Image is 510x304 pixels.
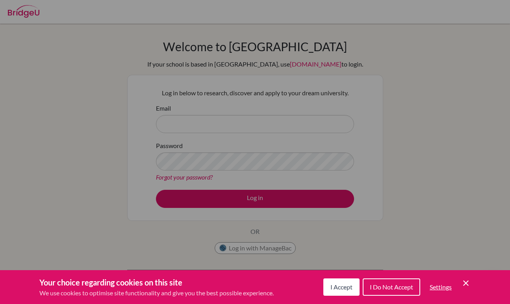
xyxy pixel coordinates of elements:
button: I Accept [323,278,360,296]
span: I Do Not Accept [370,283,413,291]
button: I Do Not Accept [363,278,420,296]
span: I Accept [330,283,352,291]
button: Save and close [461,278,471,288]
span: Settings [430,283,452,291]
button: Settings [423,279,458,295]
p: We use cookies to optimise site functionality and give you the best possible experience. [39,288,274,298]
h3: Your choice regarding cookies on this site [39,276,274,288]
